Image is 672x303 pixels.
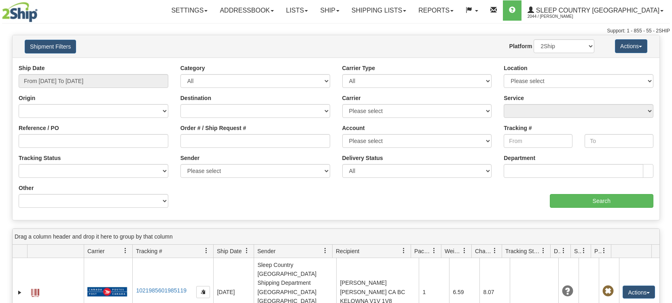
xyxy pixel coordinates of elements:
[119,244,132,258] a: Carrier filter column settings
[336,247,359,255] span: Recipient
[19,184,34,192] label: Other
[521,0,670,21] a: Sleep Country [GEOGRAPHIC_DATA] 2044 / [PERSON_NAME]
[240,244,254,258] a: Ship Date filter column settings
[597,244,611,258] a: Pickup Status filter column settings
[342,94,361,102] label: Carrier
[87,247,105,255] span: Carrier
[19,124,59,132] label: Reference / PO
[199,244,213,258] a: Tracking # filter column settings
[623,286,655,299] button: Actions
[414,247,431,255] span: Packages
[19,64,45,72] label: Ship Date
[180,64,205,72] label: Category
[528,13,588,21] span: 2044 / [PERSON_NAME]
[165,0,214,21] a: Settings
[19,94,35,102] label: Origin
[475,247,492,255] span: Charge
[196,286,210,298] button: Copy to clipboard
[488,244,502,258] a: Charge filter column settings
[342,154,383,162] label: Delivery Status
[16,288,24,297] a: Expand
[180,154,199,162] label: Sender
[280,0,314,21] a: Lists
[13,229,659,245] div: grid grouping header
[585,134,653,148] input: To
[217,247,242,255] span: Ship Date
[504,154,535,162] label: Department
[504,134,572,148] input: From
[504,94,524,102] label: Service
[504,124,532,132] label: Tracking #
[653,110,671,193] iframe: chat widget
[509,42,532,50] label: Platform
[318,244,332,258] a: Sender filter column settings
[594,247,601,255] span: Pickup Status
[180,124,246,132] label: Order # / Ship Request #
[602,286,614,297] span: Pickup Not Assigned
[314,0,345,21] a: Ship
[180,94,211,102] label: Destination
[412,0,460,21] a: Reports
[534,7,659,14] span: Sleep Country [GEOGRAPHIC_DATA]
[2,2,38,22] img: logo2044.jpg
[397,244,411,258] a: Recipient filter column settings
[577,244,591,258] a: Shipment Issues filter column settings
[87,287,127,297] img: 20 - Canada Post
[31,285,39,298] a: Label
[574,247,581,255] span: Shipment Issues
[427,244,441,258] a: Packages filter column settings
[550,194,653,208] input: Search
[505,247,541,255] span: Tracking Status
[504,64,527,72] label: Location
[136,287,187,294] a: 1021985601985119
[536,244,550,258] a: Tracking Status filter column settings
[342,124,365,132] label: Account
[19,154,61,162] label: Tracking Status
[2,28,670,34] div: Support: 1 - 855 - 55 - 2SHIP
[562,286,573,297] span: Unknown
[445,247,462,255] span: Weight
[615,39,647,53] button: Actions
[25,40,76,53] button: Shipment Filters
[136,247,162,255] span: Tracking #
[458,244,471,258] a: Weight filter column settings
[346,0,412,21] a: Shipping lists
[554,247,561,255] span: Delivery Status
[342,64,375,72] label: Carrier Type
[214,0,280,21] a: Addressbook
[557,244,570,258] a: Delivery Status filter column settings
[257,247,276,255] span: Sender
